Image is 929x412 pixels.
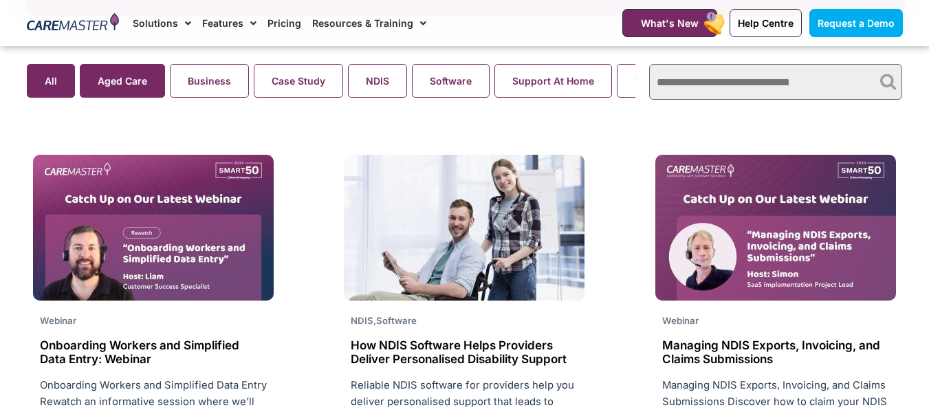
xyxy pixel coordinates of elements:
span: , [351,315,417,326]
a: Request a Demo [809,9,903,37]
button: Aged Care [80,64,165,98]
button: Software [412,64,490,98]
a: What's New [622,9,717,37]
span: What's New [641,17,699,29]
img: REWATCH Onboarding Workers and Simplified Data Entry_Website Thumb [33,155,274,301]
span: Webinar [662,315,699,326]
h2: Managing NDIS Exports, Invoicing, and Claims Submissions [662,338,889,367]
a: Help Centre [730,9,802,37]
h2: Onboarding Workers and Simplified Data Entry: Webinar [40,338,267,367]
button: Business [170,64,249,98]
span: Help Centre [738,17,794,29]
button: NDIS [348,64,407,98]
button: Support At Home [494,64,612,98]
span: Webinar [40,315,76,326]
button: All [27,64,75,98]
img: Missed Webinar-18Jun2025_Website Thumb [655,155,896,301]
h2: How NDIS Software Helps Providers Deliver Personalised Disability Support [351,338,578,367]
img: smiley-man-woman-posing [344,155,584,301]
button: Case Study [254,64,343,98]
span: Request a Demo [818,17,895,29]
img: CareMaster Logo [27,13,120,34]
button: Webinar [617,64,692,98]
span: NDIS [351,315,373,326]
span: Software [376,315,417,326]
